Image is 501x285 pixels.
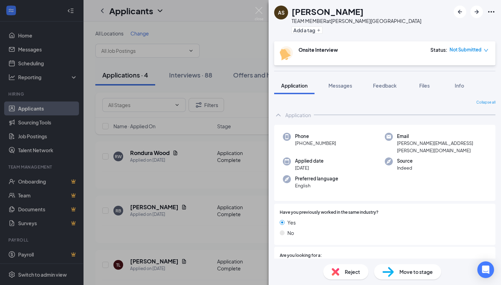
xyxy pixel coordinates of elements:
div: TEAM MEMBER at [PERSON_NAME][GEOGRAPHIC_DATA] [292,17,421,24]
span: Phone [295,133,336,140]
h1: [PERSON_NAME] [292,6,364,17]
span: Are you looking for a: [280,252,322,259]
span: [PHONE_NUMBER] [295,140,336,147]
span: Applied date [295,157,324,164]
b: Onsite Interview [299,47,338,53]
span: Collapse all [476,100,495,105]
div: Status : [430,46,447,53]
svg: Ellipses [487,8,495,16]
span: Application [281,82,308,89]
div: Open Intercom Messenger [477,261,494,278]
button: ArrowRight [470,6,483,18]
button: PlusAdd a tag [292,26,323,34]
span: Files [419,82,430,89]
span: Reject [345,268,360,276]
span: [DATE] [295,164,324,171]
span: English [295,182,338,189]
svg: ArrowRight [472,8,481,16]
div: AS [278,9,285,16]
svg: ArrowLeftNew [456,8,464,16]
span: Messages [328,82,352,89]
span: Indeed [397,164,413,171]
button: ArrowLeftNew [454,6,466,18]
span: Yes [287,219,296,226]
span: Move to stage [399,268,433,276]
span: Preferred language [295,175,338,182]
span: Source [397,157,413,164]
span: Not Submitted [450,46,482,53]
span: Email [397,133,487,140]
span: Info [455,82,464,89]
div: Application [285,112,311,119]
svg: ChevronUp [274,111,283,119]
span: Have you previously worked in the same industry? [280,209,379,216]
span: [PERSON_NAME][EMAIL_ADDRESS][PERSON_NAME][DOMAIN_NAME] [397,140,487,154]
span: No [287,229,294,237]
svg: Plus [317,28,321,32]
span: down [484,48,488,53]
span: Feedback [373,82,397,89]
